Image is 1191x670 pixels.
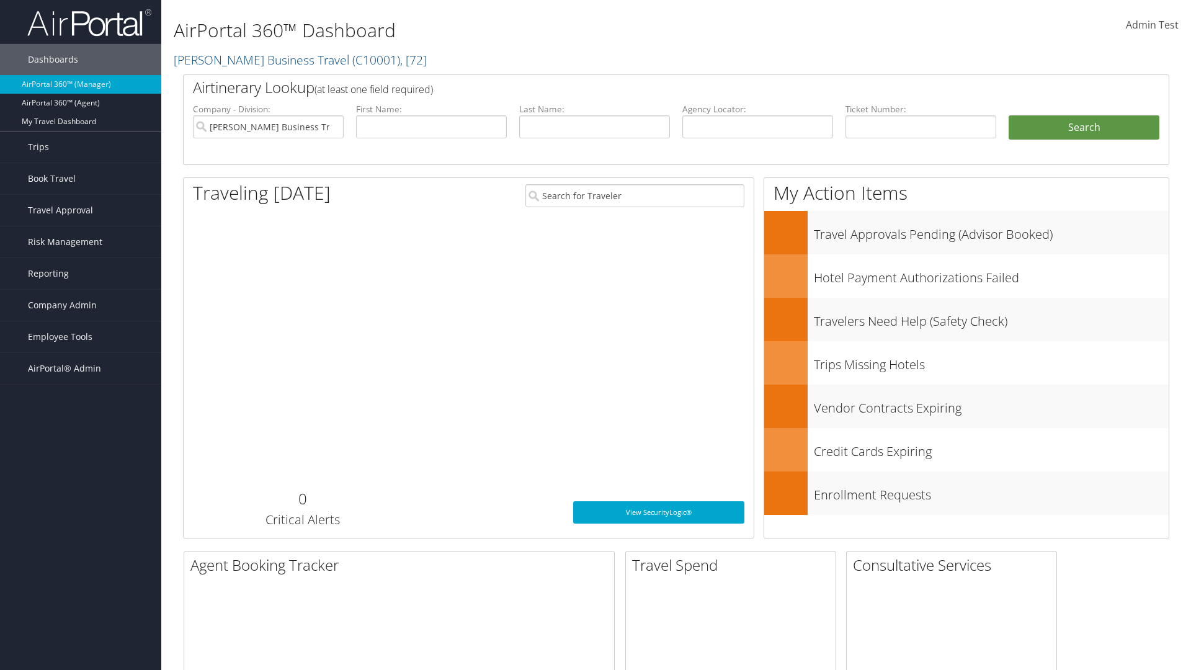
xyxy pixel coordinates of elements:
a: Vendor Contracts Expiring [764,385,1169,428]
h3: Hotel Payment Authorizations Failed [814,263,1169,287]
span: Employee Tools [28,321,92,352]
label: Ticket Number: [845,103,996,115]
span: Company Admin [28,290,97,321]
a: Admin Test [1126,6,1179,45]
h2: 0 [193,488,412,509]
h3: Enrollment Requests [814,480,1169,504]
a: Credit Cards Expiring [764,428,1169,471]
span: Risk Management [28,226,102,257]
a: Enrollment Requests [764,471,1169,515]
h2: Agent Booking Tracker [190,555,614,576]
h1: My Action Items [764,180,1169,206]
h3: Travelers Need Help (Safety Check) [814,306,1169,330]
span: ( C10001 ) [352,51,400,68]
a: [PERSON_NAME] Business Travel [174,51,427,68]
span: Trips [28,132,49,163]
a: Travel Approvals Pending (Advisor Booked) [764,211,1169,254]
input: Search for Traveler [525,184,744,207]
img: airportal-logo.png [27,8,151,37]
a: View SecurityLogic® [573,501,744,524]
h2: Airtinerary Lookup [193,77,1077,98]
h3: Critical Alerts [193,511,412,529]
label: First Name: [356,103,507,115]
h2: Travel Spend [632,555,836,576]
a: Trips Missing Hotels [764,341,1169,385]
span: Dashboards [28,44,78,75]
h3: Trips Missing Hotels [814,350,1169,373]
h3: Vendor Contracts Expiring [814,393,1169,417]
a: Hotel Payment Authorizations Failed [764,254,1169,298]
span: Book Travel [28,163,76,194]
h3: Travel Approvals Pending (Advisor Booked) [814,220,1169,243]
h1: Traveling [DATE] [193,180,331,206]
h1: AirPortal 360™ Dashboard [174,17,844,43]
h2: Consultative Services [853,555,1056,576]
span: Admin Test [1126,18,1179,32]
span: Reporting [28,258,69,289]
h3: Credit Cards Expiring [814,437,1169,460]
label: Last Name: [519,103,670,115]
a: Travelers Need Help (Safety Check) [764,298,1169,341]
button: Search [1009,115,1159,140]
span: , [ 72 ] [400,51,427,68]
span: Travel Approval [28,195,93,226]
label: Agency Locator: [682,103,833,115]
label: Company - Division: [193,103,344,115]
span: (at least one field required) [314,83,433,96]
span: AirPortal® Admin [28,353,101,384]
